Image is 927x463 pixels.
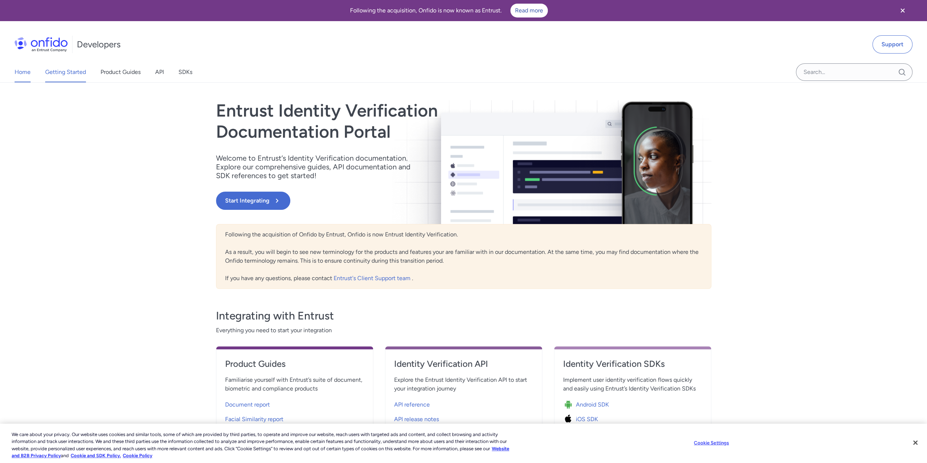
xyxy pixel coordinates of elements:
[178,62,192,82] a: SDKs
[394,376,533,393] span: Explore the Entrust Identity Verification API to start your integration journey
[394,415,439,424] span: API release notes
[563,376,702,393] span: Implement user identity verification flows quickly and easily using Entrust’s Identity Verificati...
[225,400,270,409] span: Document report
[394,358,533,376] a: Identity Verification API
[394,396,533,411] a: API reference
[12,431,510,459] div: We care about your privacy. Our website uses cookies and similar tools, some of which are provide...
[889,1,916,20] button: Close banner
[334,275,412,282] a: Entrust's Client Support team
[563,411,702,425] a: Icon iOS SDKiOS SDK
[15,37,68,52] img: Onfido Logo
[872,35,912,54] a: Support
[563,358,702,370] h4: Identity Verification SDKs
[907,435,923,451] button: Close
[225,415,283,424] span: Facial Similarity report
[225,358,364,376] a: Product Guides
[394,411,533,425] a: API release notes
[77,39,121,50] h1: Developers
[45,62,86,82] a: Getting Started
[216,224,711,289] div: Following the acquisition of Onfido by Entrust, Onfido is now Entrust Identity Verification. As a...
[9,4,889,17] div: Following the acquisition, Onfido is now known as Entrust.
[216,309,711,323] h3: Integrating with Entrust
[225,358,364,370] h4: Product Guides
[394,400,430,409] span: API reference
[101,62,141,82] a: Product Guides
[225,411,364,425] a: Facial Similarity report
[689,436,734,450] button: Cookie Settings
[216,154,420,180] p: Welcome to Entrust’s Identity Verification documentation. Explore our comprehensive guides, API d...
[576,400,609,409] span: Android SDK
[216,192,563,210] a: Start Integrating
[796,63,912,81] input: Onfido search input field
[563,400,576,410] img: Icon Android SDK
[15,62,31,82] a: Home
[216,100,563,142] h1: Entrust Identity Verification Documentation Portal
[898,6,907,15] svg: Close banner
[155,62,164,82] a: API
[394,358,533,370] h4: Identity Verification API
[576,415,598,424] span: iOS SDK
[563,358,702,376] a: Identity Verification SDKs
[123,453,152,458] a: Cookie Policy
[563,396,702,411] a: Icon Android SDKAndroid SDK
[225,376,364,393] span: Familiarise yourself with Entrust’s suite of document, biometric and compliance products
[563,414,576,424] img: Icon iOS SDK
[216,326,711,335] span: Everything you need to start your integration
[71,453,121,458] a: Cookie and SDK Policy.
[225,396,364,411] a: Document report
[510,4,548,17] a: Read more
[216,192,290,210] button: Start Integrating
